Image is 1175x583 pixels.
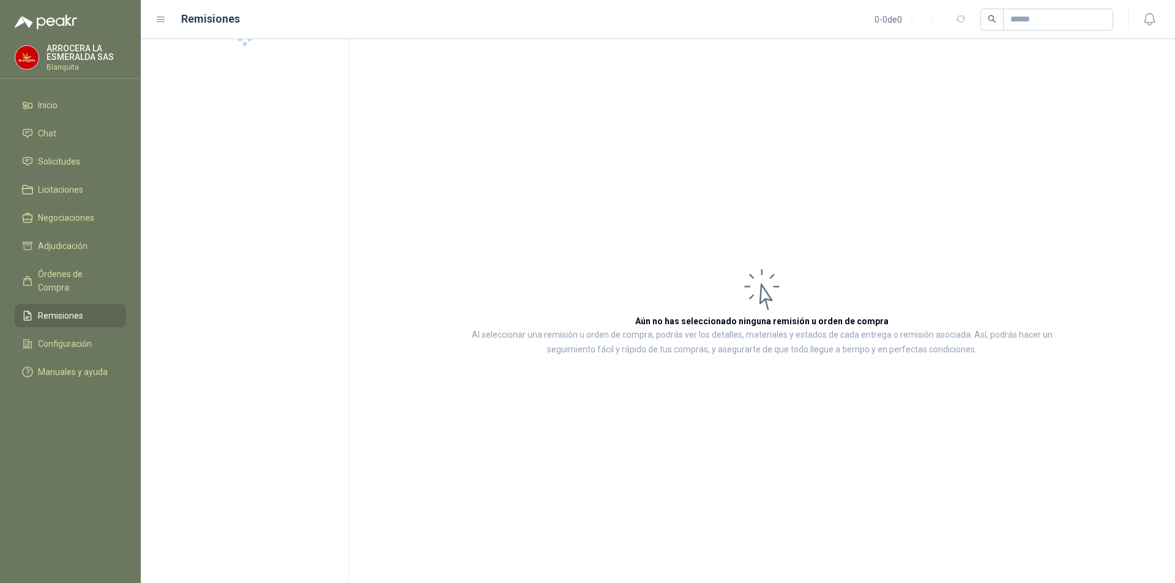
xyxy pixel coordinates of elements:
[15,178,126,201] a: Licitaciones
[38,267,114,294] span: Órdenes de Compra
[15,122,126,145] a: Chat
[988,15,996,23] span: search
[15,46,39,69] img: Company Logo
[47,44,126,61] p: ARROCERA LA ESMERALDA SAS
[15,234,126,258] a: Adjudicación
[875,10,941,29] div: 0 - 0 de 0
[15,360,126,384] a: Manuales y ayuda
[38,127,56,140] span: Chat
[15,150,126,173] a: Solicitudes
[38,337,92,351] span: Configuración
[47,64,126,71] p: Blanquita
[15,15,77,29] img: Logo peakr
[471,328,1053,357] p: Al seleccionar una remisión u orden de compra, podrás ver los detalles, materiales y estados de c...
[38,155,80,168] span: Solicitudes
[38,309,83,322] span: Remisiones
[38,183,83,196] span: Licitaciones
[15,206,126,229] a: Negociaciones
[15,332,126,355] a: Configuración
[15,262,126,299] a: Órdenes de Compra
[38,239,88,253] span: Adjudicación
[38,98,58,112] span: Inicio
[38,211,94,225] span: Negociaciones
[635,314,889,328] h3: Aún no has seleccionado ninguna remisión u orden de compra
[38,365,108,379] span: Manuales y ayuda
[15,304,126,327] a: Remisiones
[181,10,240,28] h1: Remisiones
[15,94,126,117] a: Inicio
